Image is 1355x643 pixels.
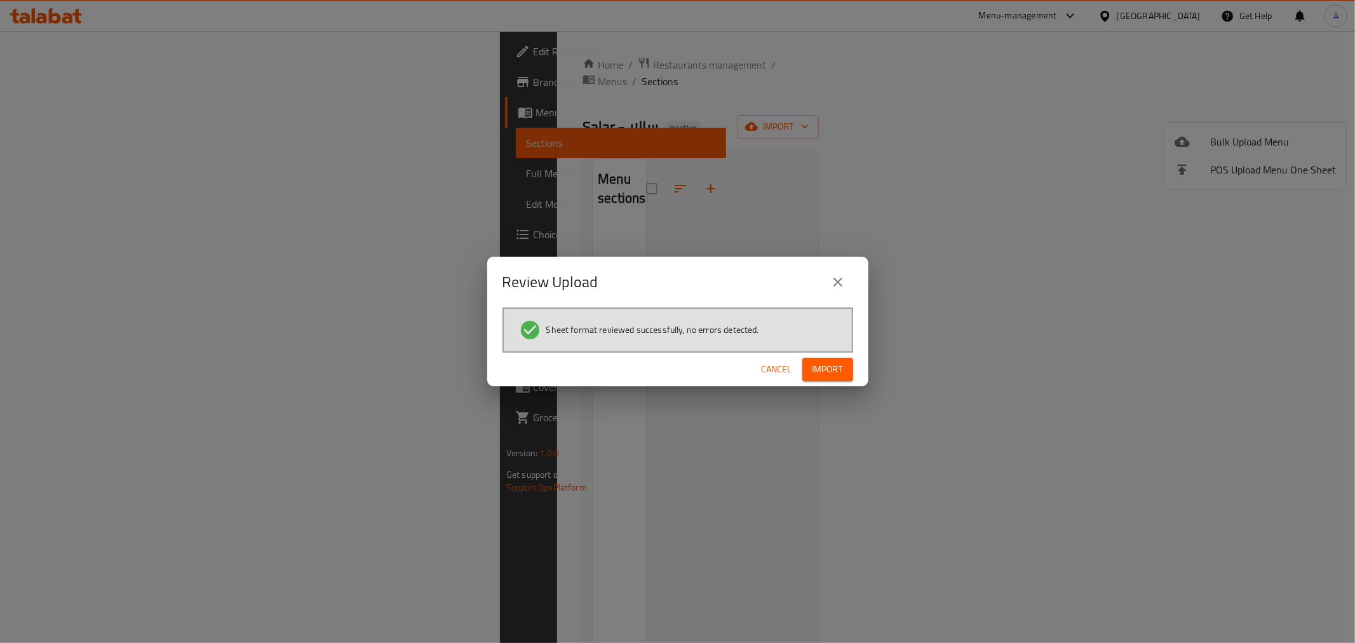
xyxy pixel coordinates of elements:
[762,362,792,377] span: Cancel
[823,267,853,297] button: close
[757,358,797,381] button: Cancel
[812,362,843,377] span: Import
[546,323,759,336] span: Sheet format reviewed successfully, no errors detected.
[802,358,853,381] button: Import
[502,272,598,292] h2: Review Upload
